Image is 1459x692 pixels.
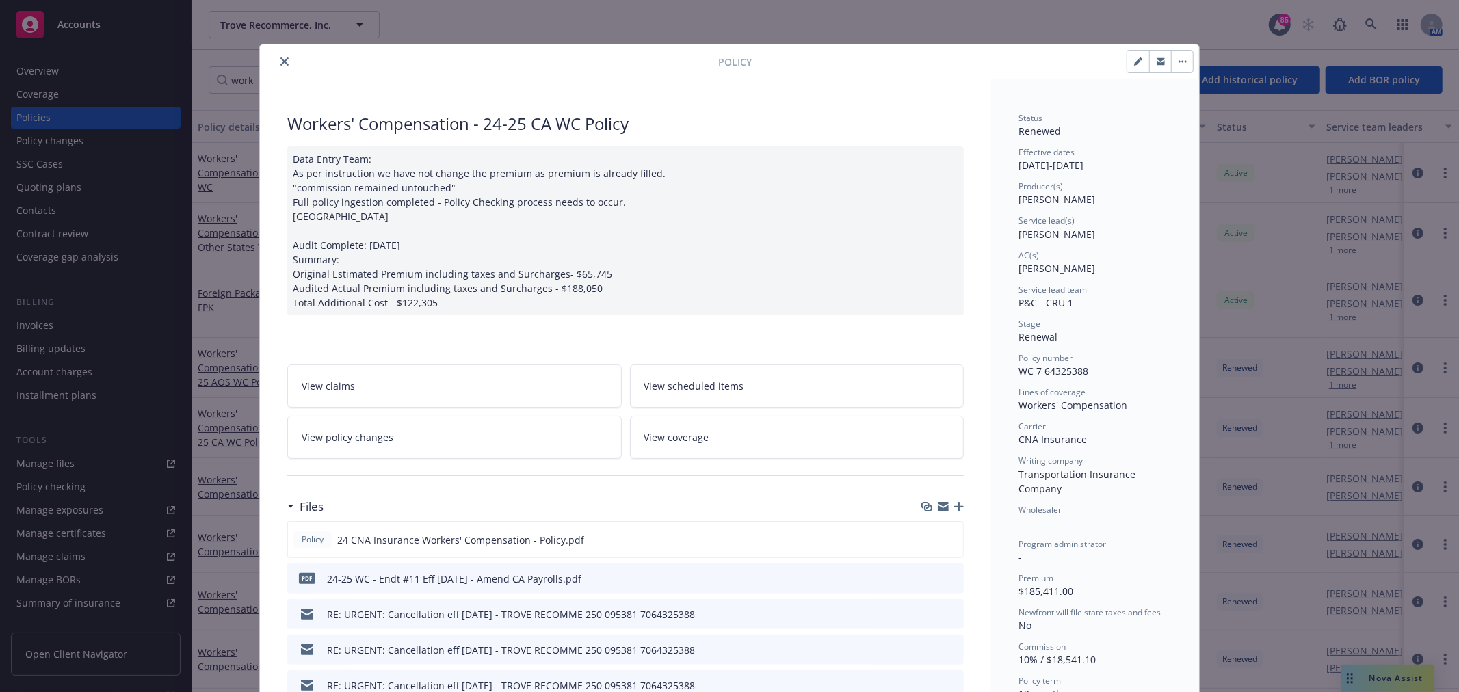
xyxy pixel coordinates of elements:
span: Program administrator [1018,538,1106,550]
span: [PERSON_NAME] [1018,228,1095,241]
button: close [276,53,293,70]
span: AC(s) [1018,250,1039,261]
span: Lines of coverage [1018,386,1086,398]
div: Workers' Compensation - 24-25 CA WC Policy [287,112,964,135]
span: P&C - CRU 1 [1018,296,1073,309]
span: Service lead(s) [1018,215,1075,226]
button: download file [923,533,934,547]
button: preview file [945,533,958,547]
span: Newfront will file state taxes and fees [1018,607,1161,618]
span: Policy [299,533,326,546]
h3: Files [300,498,324,516]
div: 24-25 WC - Endt #11 Eff [DATE] - Amend CA Payrolls.pdf [327,572,581,586]
span: Policy term [1018,675,1061,687]
span: WC 7 64325388 [1018,364,1088,377]
a: View claims [287,364,622,408]
span: Service lead team [1018,284,1087,295]
span: Carrier [1018,421,1046,432]
span: Effective dates [1018,146,1075,158]
div: Files [287,498,324,516]
span: Writing company [1018,455,1083,466]
span: View policy changes [302,430,393,444]
span: Stage [1018,318,1040,330]
a: View policy changes [287,416,622,459]
span: Renewed [1018,124,1061,137]
div: Workers' Compensation [1018,398,1172,412]
span: Wholesaler [1018,504,1062,516]
span: Policy number [1018,352,1073,364]
button: download file [924,607,935,622]
span: [PERSON_NAME] [1018,262,1095,275]
span: Renewal [1018,330,1057,343]
div: RE: URGENT: Cancellation eff [DATE] - TROVE RECOMME 250 095381 7064325388 [327,607,695,622]
span: No [1018,619,1031,632]
span: View claims [302,379,355,393]
span: Producer(s) [1018,181,1063,192]
span: CNA Insurance [1018,433,1087,446]
span: Status [1018,112,1042,124]
span: - [1018,550,1022,563]
span: [PERSON_NAME] [1018,193,1095,206]
div: Data Entry Team: As per instruction we have not change the premium as premium is already filled. ... [287,146,964,315]
span: - [1018,516,1022,529]
button: preview file [946,607,958,622]
button: download file [924,572,935,586]
span: Policy [718,55,752,69]
span: View coverage [644,430,709,444]
div: RE: URGENT: Cancellation eff [DATE] - TROVE RECOMME 250 095381 7064325388 [327,643,695,657]
span: 10% / $18,541.10 [1018,653,1096,666]
span: $185,411.00 [1018,585,1073,598]
button: download file [924,643,935,657]
span: pdf [299,573,315,583]
span: Premium [1018,572,1053,584]
span: Transportation Insurance Company [1018,468,1138,495]
button: preview file [946,643,958,657]
span: View scheduled items [644,379,744,393]
button: preview file [946,572,958,586]
span: 24 CNA Insurance Workers' Compensation - Policy.pdf [337,533,584,547]
div: [DATE] - [DATE] [1018,146,1172,172]
span: Commission [1018,641,1066,652]
a: View scheduled items [630,364,964,408]
a: View coverage [630,416,964,459]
